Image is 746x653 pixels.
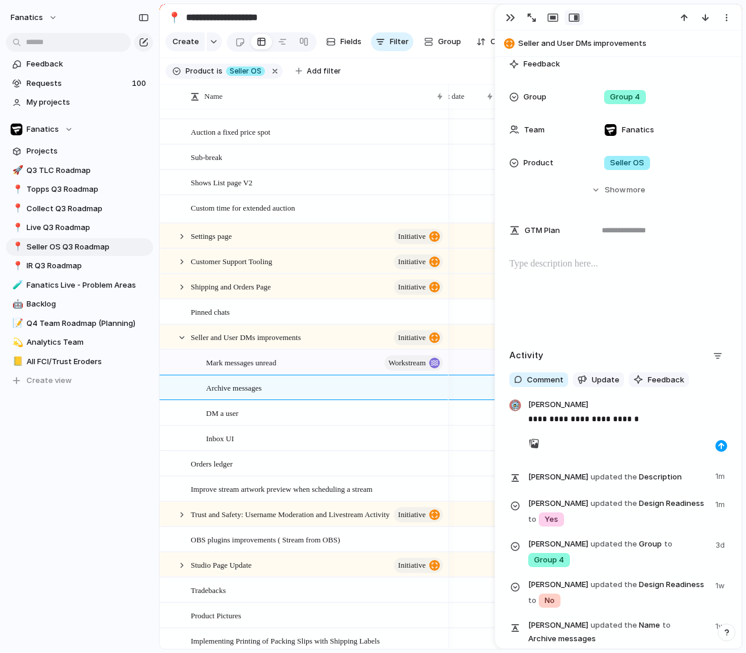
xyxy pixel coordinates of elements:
a: 📍IR Q3 Roadmap [6,257,153,275]
button: Fields [321,32,366,51]
span: Projects [26,145,149,157]
a: 📍Live Q3 Roadmap [6,219,153,236]
div: 📝 [12,316,21,330]
span: initiative [398,329,426,346]
span: Studio Page Update [191,558,251,571]
button: 📍 [11,184,22,195]
button: Collapse [472,32,528,51]
button: initiative [394,229,443,244]
div: 📒 [12,355,21,368]
span: [PERSON_NAME] [528,471,588,483]
button: Feedback [629,372,689,388]
span: initiative [398,254,426,270]
button: 📍 [11,222,22,234]
button: 🚀 [11,165,22,176]
span: [PERSON_NAME] [528,498,588,509]
span: Fanatics [622,124,654,136]
span: Analytics Team [26,337,149,348]
a: 📍Seller OS Q3 Roadmap [6,238,153,256]
span: to [528,595,536,607]
span: 1m [715,468,727,482]
span: [PERSON_NAME] [528,579,588,591]
button: Add filter [289,63,348,79]
span: Backlog [26,298,149,310]
span: Inbox UI [206,431,234,445]
button: Seller OS [224,65,267,78]
a: 🧪Fanatics Live - Problem Areas [6,276,153,294]
span: updated the [591,471,637,483]
span: Fanatics [26,124,59,135]
span: OBS plugins improvements ( Stream from OBS) [191,532,340,546]
div: 📍 [12,202,21,215]
button: Create view [6,372,153,389]
div: 📍 [12,259,21,273]
button: Showmore [509,179,727,201]
span: Show [605,184,626,196]
span: Implementing Printing of Packing Slips with Shipping Labels [191,634,380,647]
span: Comment [527,374,563,386]
span: Seller OS Q3 Roadmap [26,241,149,253]
button: initiative [394,254,443,269]
button: Filter [371,32,413,51]
span: [PERSON_NAME] [528,619,588,631]
span: Seller OS [230,66,261,76]
span: Archive messages [206,381,261,394]
button: initiative [394,558,443,573]
span: Group [438,36,461,48]
span: Improve stream artwork preview when scheduling a stream [191,482,373,495]
a: 📍Collect Q3 Roadmap [6,200,153,218]
span: My projects [26,96,149,108]
button: Group [418,32,467,51]
div: 📝Q4 Team Roadmap (Planning) [6,315,153,332]
span: No [545,595,555,607]
span: to [664,538,672,550]
a: 💫Analytics Team [6,334,153,351]
span: Sub-break [191,150,222,164]
span: Create view [26,375,72,387]
span: to [528,514,536,525]
button: Create [165,32,205,51]
span: 100 [132,78,148,89]
div: 📍 [12,240,21,254]
span: Yes [545,514,558,525]
div: 🧪 [12,278,21,292]
span: GTM Plan [525,225,560,236]
div: 🤖 [12,298,21,311]
button: fanatics [5,8,64,27]
button: Fanatics [6,121,153,138]
span: initiative [398,279,426,295]
span: updated the [591,498,637,509]
span: Group 4 [534,554,564,566]
button: 🧪 [11,279,22,291]
span: Seller and User DMs improvements [191,330,301,344]
span: [PERSON_NAME] [528,399,588,412]
span: Description [528,468,708,485]
button: Comment [509,372,568,388]
span: fanatics [11,12,43,24]
a: 📍Topps Q3 Roadmap [6,181,153,198]
span: Topps Q3 Roadmap [26,184,149,195]
span: Q4 Team Roadmap (Planning) [26,318,149,329]
span: Feedback [523,58,560,70]
button: 📍 [11,260,22,272]
span: Collapse [490,36,523,48]
button: workstream [384,355,443,371]
button: is [214,65,225,78]
a: 🚀Q3 TLC Roadmap [6,162,153,179]
span: Q3 TLC Roadmap [26,165,149,176]
span: updated the [591,538,637,550]
span: updated the [591,579,637,591]
span: initiative [398,228,426,245]
a: Requests100 [6,75,153,92]
span: Fields [340,36,362,48]
div: 📒All FCI/Trust Eroders [6,353,153,371]
div: 📍 [168,9,181,25]
span: Seller and User DMs improvements [518,38,736,49]
a: My projects [6,94,153,111]
span: 3d [715,537,727,551]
